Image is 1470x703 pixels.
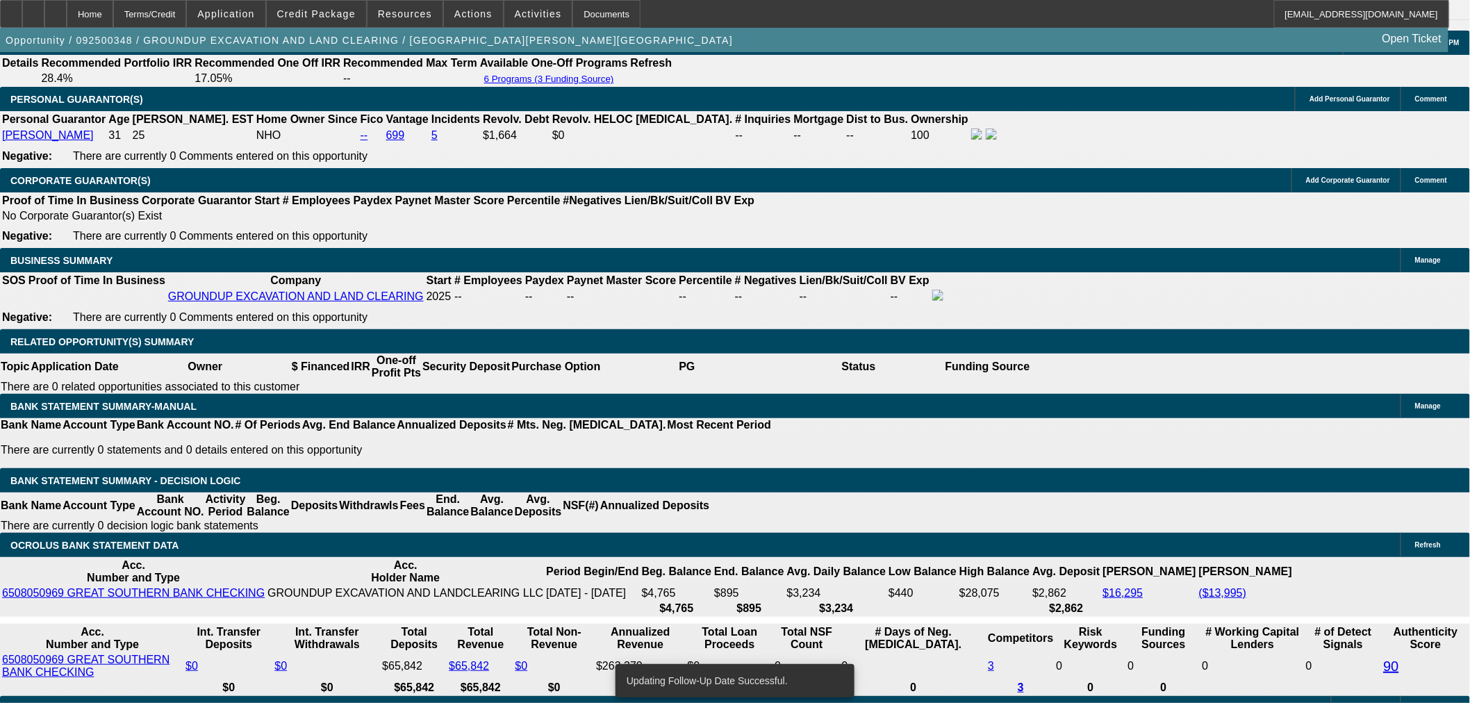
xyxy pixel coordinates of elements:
span: BANK STATEMENT SUMMARY-MANUAL [10,401,197,412]
a: 6508050969 GREAT SOUTHERN BANK CHECKING [2,654,170,678]
span: Resources [378,8,432,19]
b: #Negatives [563,195,622,206]
img: linkedin-icon.png [986,129,997,140]
th: [PERSON_NAME] [1198,559,1293,585]
div: -- [567,290,676,303]
button: Activities [504,1,572,27]
th: IRR [350,354,371,380]
th: Purchase Option [511,354,601,380]
th: # Working Capital Lenders [1202,625,1304,652]
th: Refresh [630,56,673,70]
th: Total Loan Proceeds [687,625,773,652]
td: NHO [256,128,358,143]
th: Owner [119,354,291,380]
a: 699 [386,129,405,141]
th: Total Revenue [448,625,513,652]
b: Paydex [525,274,564,286]
td: GROUNDUP EXCAVATION AND LANDCLEARING LLC [267,586,544,600]
th: Withdrawls [338,493,399,519]
th: Annualized Revenue [595,625,685,652]
span: 0 [1203,660,1209,672]
span: There are currently 0 Comments entered on this opportunity [73,311,367,323]
b: Paynet Master Score [567,274,676,286]
th: 0 [1056,681,1126,695]
th: Status [773,354,945,380]
td: 0 [1056,653,1126,679]
b: Corporate Guarantor [142,195,251,206]
th: Avg. Deposits [514,493,563,519]
button: Resources [367,1,443,27]
th: Period Begin/End [545,559,639,585]
th: NSF(#) [562,493,600,519]
th: Avg. Balance [470,493,513,519]
th: Bank Account NO. [136,418,235,432]
b: [PERSON_NAME]. EST [133,113,254,125]
span: Credit Package [277,8,356,19]
th: Total Non-Revenue [515,625,595,652]
span: Actions [454,8,493,19]
th: High Balance [959,559,1030,585]
th: Sum of the Total NSF Count and Total Overdraft Fee Count from Ocrolus [774,625,839,652]
th: Details [1,56,39,70]
b: Start [427,274,452,286]
td: $4,765 [641,586,712,600]
span: -- [454,290,462,302]
b: Negative: [2,230,52,242]
b: Lien/Bk/Suit/Coll [625,195,713,206]
th: Beg. Balance [246,493,290,519]
th: Account Type [62,493,136,519]
td: $440 [888,586,957,600]
th: Acc. Holder Name [267,559,544,585]
b: Mortgage [794,113,844,125]
b: # Negatives [735,274,797,286]
span: Activities [515,8,562,19]
span: There are currently 0 Comments entered on this opportunity [73,150,367,162]
th: Int. Transfer Withdrawals [274,625,380,652]
a: $0 [185,660,198,672]
th: # Of Periods [235,418,302,432]
th: Funding Sources [1128,625,1200,652]
td: 0 [841,653,986,679]
span: Manage [1415,402,1441,410]
a: $0 [274,660,287,672]
b: Company [270,274,321,286]
b: Ownership [911,113,968,125]
th: SOS [1,274,26,288]
b: BV Exp [716,195,754,206]
b: Home Owner Since [256,113,358,125]
a: 5 [431,129,438,141]
th: Authenticity Score [1383,625,1469,652]
a: 90 [1384,659,1399,674]
td: $0 [687,653,773,679]
span: Comment [1415,95,1447,103]
td: 2025 [426,289,452,304]
b: Negative: [2,150,52,162]
button: Actions [444,1,503,27]
td: $65,842 [381,653,447,679]
a: Open Ticket [1377,27,1447,51]
td: 0 [1128,653,1200,679]
th: Recommended Max Term [342,56,478,70]
td: $2,862 [1032,586,1100,600]
th: $4,765 [641,602,712,615]
th: Acc. Number and Type [1,559,265,585]
th: Avg. Deposit [1032,559,1100,585]
th: Deposits [290,493,339,519]
span: RELATED OPPORTUNITY(S) SUMMARY [10,336,194,347]
div: Updating Follow-Up Date Successful. [616,664,849,697]
a: $65,842 [449,660,489,672]
th: $0 [185,681,272,695]
th: $65,842 [448,681,513,695]
b: Lien/Bk/Suit/Coll [800,274,888,286]
th: Available One-Off Programs [479,56,629,70]
td: -- [890,289,930,304]
a: $0 [515,660,528,672]
td: -- [525,289,565,304]
span: There are currently 0 Comments entered on this opportunity [73,230,367,242]
th: $895 [713,602,784,615]
td: -- [342,72,478,85]
td: $895 [713,586,784,600]
td: -- [846,128,909,143]
b: Dist to Bus. [847,113,909,125]
th: $ Financed [291,354,351,380]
